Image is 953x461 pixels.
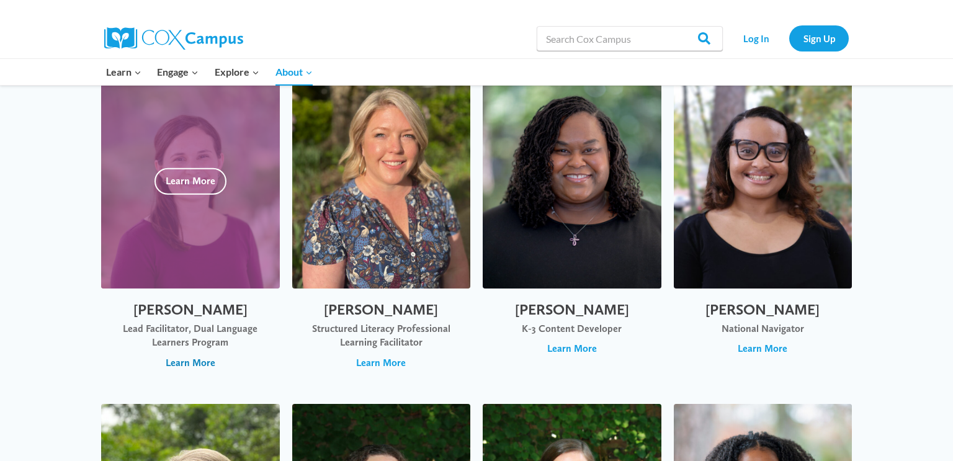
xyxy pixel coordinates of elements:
button: [PERSON_NAME] Structured Literacy Professional Learning Facilitator Learn More [292,74,471,382]
nav: Primary Navigation [98,59,320,85]
button: Child menu of Engage [150,59,207,85]
nav: Secondary Navigation [729,25,849,51]
h2: [PERSON_NAME] [686,301,840,319]
button: Child menu of Explore [207,59,267,85]
h2: [PERSON_NAME] [114,301,267,319]
span: Learn More [356,356,406,370]
img: Cox Campus [104,27,243,50]
h2: [PERSON_NAME] [305,301,459,319]
button: [PERSON_NAME] Lead Facilitator, Dual Language Learners Program Learn More [101,74,280,382]
a: Sign Up [789,25,849,51]
h2: [PERSON_NAME] [495,301,649,319]
button: Child menu of Learn [98,59,150,85]
span: Learn More [166,356,215,370]
div: National Navigator [686,322,840,336]
button: [PERSON_NAME] K-3 Content Developer Learn More [483,74,661,382]
div: Lead Facilitator, Dual Language Learners Program [114,322,267,350]
input: Search Cox Campus [537,26,723,51]
span: Learn More [738,342,787,356]
a: Log In [729,25,783,51]
div: Structured Literacy Professional Learning Facilitator [305,322,459,350]
button: Child menu of About [267,59,321,85]
div: K-3 Content Developer [495,322,649,336]
span: Learn More [547,342,597,356]
button: [PERSON_NAME] National Navigator Learn More [674,74,852,382]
